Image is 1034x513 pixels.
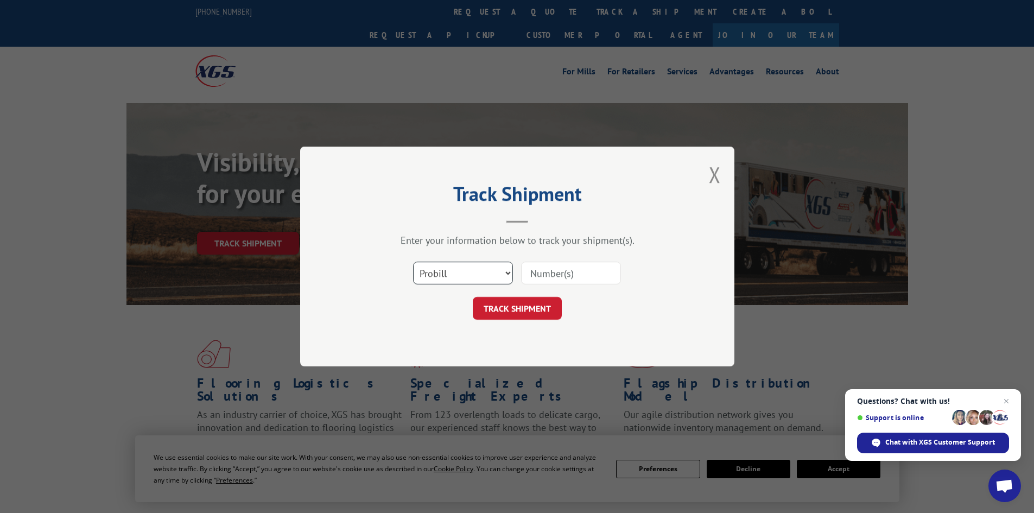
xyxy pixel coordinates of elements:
[473,297,562,320] button: TRACK SHIPMENT
[988,470,1021,502] a: Open chat
[521,262,621,284] input: Number(s)
[857,414,948,422] span: Support is online
[857,397,1009,406] span: Questions? Chat with us!
[354,186,680,207] h2: Track Shipment
[354,234,680,246] div: Enter your information below to track your shipment(s).
[857,433,1009,453] span: Chat with XGS Customer Support
[709,160,721,189] button: Close modal
[885,438,995,447] span: Chat with XGS Customer Support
